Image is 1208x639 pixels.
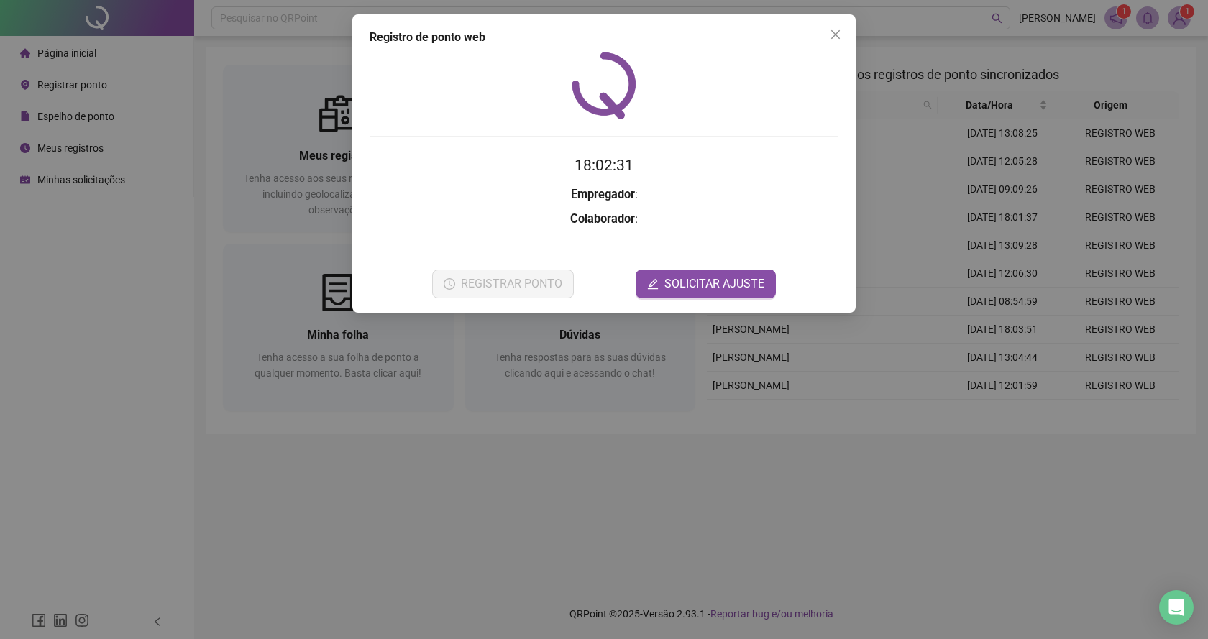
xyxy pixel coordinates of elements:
[570,212,635,226] strong: Colaborador
[636,270,776,298] button: editSOLICITAR AJUSTE
[824,23,847,46] button: Close
[1159,590,1194,625] div: Open Intercom Messenger
[830,29,841,40] span: close
[572,52,636,119] img: QRPoint
[370,29,838,46] div: Registro de ponto web
[571,188,635,201] strong: Empregador
[432,270,574,298] button: REGISTRAR PONTO
[370,185,838,204] h3: :
[647,278,659,290] span: edit
[370,210,838,229] h3: :
[664,275,764,293] span: SOLICITAR AJUSTE
[575,157,633,174] time: 18:02:31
